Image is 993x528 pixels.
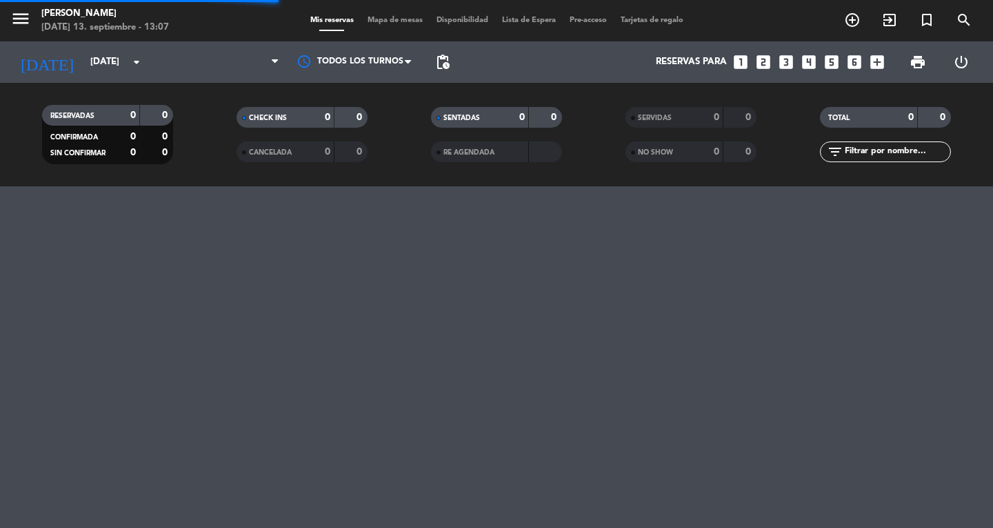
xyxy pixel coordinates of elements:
[828,115,850,121] span: TOTAL
[162,148,170,157] strong: 0
[656,57,727,68] span: Reservas para
[303,17,361,24] span: Mis reservas
[843,144,950,159] input: Filtrar por nombre...
[714,113,719,122] strong: 0
[908,113,914,122] strong: 0
[249,149,292,156] span: CANCELADA
[41,21,169,35] div: [DATE] 13. septiembre - 13:07
[443,149,494,156] span: RE AGENDADA
[953,54,970,70] i: power_settings_new
[563,17,614,24] span: Pre-acceso
[357,113,365,122] strong: 0
[130,132,136,141] strong: 0
[827,144,843,160] i: filter_list
[638,149,673,156] span: NO SHOW
[162,132,170,141] strong: 0
[519,113,525,122] strong: 0
[443,115,480,121] span: SENTADAS
[249,115,287,121] span: CHECK INS
[745,113,754,122] strong: 0
[325,113,330,122] strong: 0
[41,7,169,21] div: [PERSON_NAME]
[361,17,430,24] span: Mapa de mesas
[777,53,795,71] i: looks_3
[714,147,719,157] strong: 0
[939,41,983,83] div: LOG OUT
[881,12,898,28] i: exit_to_app
[10,8,31,29] i: menu
[800,53,818,71] i: looks_4
[638,115,672,121] span: SERVIDAS
[357,147,365,157] strong: 0
[50,150,106,157] span: SIN CONFIRMAR
[434,54,451,70] span: pending_actions
[754,53,772,71] i: looks_two
[614,17,690,24] span: Tarjetas de regalo
[845,53,863,71] i: looks_6
[50,113,94,119] span: RESERVADAS
[325,147,330,157] strong: 0
[844,12,861,28] i: add_circle_outline
[910,54,926,70] span: print
[956,12,972,28] i: search
[495,17,563,24] span: Lista de Espera
[50,134,98,141] span: CONFIRMADA
[868,53,886,71] i: add_box
[551,113,559,122] strong: 0
[732,53,750,71] i: looks_one
[10,8,31,34] button: menu
[128,54,145,70] i: arrow_drop_down
[823,53,841,71] i: looks_5
[130,110,136,120] strong: 0
[10,47,83,77] i: [DATE]
[940,113,948,122] strong: 0
[130,148,136,157] strong: 0
[430,17,495,24] span: Disponibilidad
[745,147,754,157] strong: 0
[919,12,935,28] i: turned_in_not
[162,110,170,120] strong: 0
